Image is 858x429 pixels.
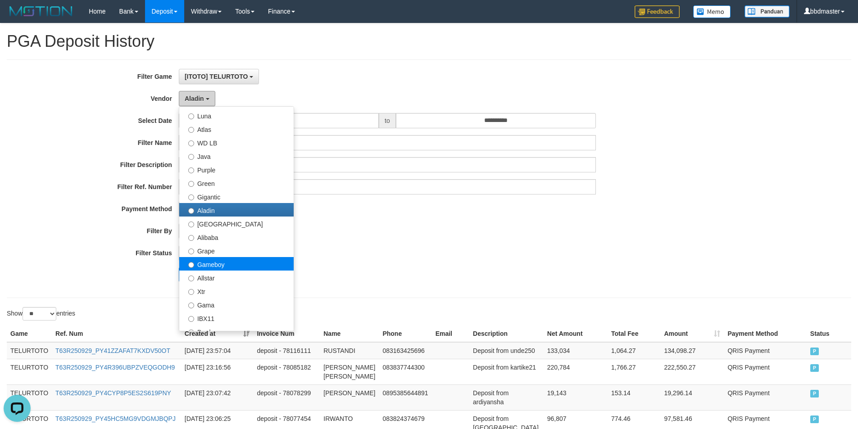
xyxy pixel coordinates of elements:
td: 220,784 [544,359,608,384]
span: PAID [810,364,819,372]
td: TELURTOTO [7,359,52,384]
td: 19,296.14 [660,384,724,410]
th: Created at: activate to sort column ascending [181,325,254,342]
label: Luna [179,108,294,122]
td: QRIS Payment [724,359,806,384]
span: PAID [810,348,819,355]
input: [GEOGRAPHIC_DATA] [188,221,194,227]
input: Borde [188,330,194,335]
img: Button%20Memo.svg [693,5,731,18]
td: deposit - 78078299 [253,384,320,410]
th: Payment Method [724,325,806,342]
label: Gigantic [179,190,294,203]
a: T63R250929_PY45HC5MG9VDGMJBQPJ [55,415,176,422]
td: RUSTANDI [320,342,379,359]
img: MOTION_logo.png [7,5,75,18]
img: Feedback.jpg [635,5,680,18]
th: Amount: activate to sort column ascending [660,325,724,342]
td: 222,550.27 [660,359,724,384]
label: Allstar [179,271,294,284]
td: [PERSON_NAME] [PERSON_NAME] [320,359,379,384]
label: IBX11 [179,311,294,325]
td: Deposit from ardiyansha [469,384,544,410]
th: Game [7,325,52,342]
input: Java [188,154,194,160]
button: Open LiveChat chat widget [4,4,31,31]
label: Aladin [179,203,294,217]
span: [ITOTO] TELURTOTO [185,73,248,80]
label: WD LB [179,135,294,149]
span: PAID [810,390,819,397]
span: Aladin [185,95,204,102]
td: 083163425696 [379,342,431,359]
label: Alibaba [179,230,294,244]
td: Deposit from unde250 [469,342,544,359]
td: 133,034 [544,342,608,359]
input: Atlas [188,127,194,133]
label: Gameboy [179,257,294,271]
th: Email [432,325,469,342]
input: Luna [188,113,194,119]
td: [DATE] 23:07:42 [181,384,254,410]
td: [DATE] 23:57:04 [181,342,254,359]
td: 083837744300 [379,359,431,384]
input: Allstar [188,275,194,281]
a: T63R250929_PY41ZZAFAT7KXDV50OT [55,347,170,354]
input: Grape [188,248,194,254]
label: [GEOGRAPHIC_DATA] [179,217,294,230]
h1: PGA Deposit History [7,32,851,50]
input: Gameboy [188,262,194,268]
th: Total Fee [608,325,660,342]
td: TELURTOTO [7,384,52,410]
label: Purple [179,163,294,176]
input: Gigantic [188,194,194,200]
input: Aladin [188,208,194,214]
td: [PERSON_NAME] [320,384,379,410]
td: QRIS Payment [724,342,806,359]
label: Green [179,176,294,190]
td: QRIS Payment [724,384,806,410]
td: 134,098.27 [660,342,724,359]
input: IBX11 [188,316,194,322]
td: Deposit from kartike21 [469,359,544,384]
th: Ref. Num [52,325,181,342]
th: Status [807,325,851,342]
label: Grape [179,244,294,257]
img: panduan.png [745,5,790,18]
label: Borde [179,325,294,338]
select: Showentries [23,307,56,321]
td: 1,766.27 [608,359,660,384]
button: Aladin [179,91,215,106]
td: 19,143 [544,384,608,410]
td: 153.14 [608,384,660,410]
th: Net Amount [544,325,608,342]
td: deposit - 78085182 [253,359,320,384]
label: Show entries [7,307,75,321]
button: [ITOTO] TELURTOTO [179,69,259,84]
input: Xtr [188,289,194,295]
span: PAID [810,415,819,423]
td: 1,064.27 [608,342,660,359]
th: Description [469,325,544,342]
td: 0895385644891 [379,384,431,410]
label: Xtr [179,284,294,298]
td: TELURTOTO [7,342,52,359]
input: Alibaba [188,235,194,241]
input: Purple [188,167,194,173]
label: Gama [179,298,294,311]
span: to [379,113,396,128]
th: Phone [379,325,431,342]
input: Green [188,181,194,187]
td: [DATE] 23:16:56 [181,359,254,384]
a: T63R250929_PY4R396UBPZVEQGODH9 [55,364,175,371]
label: Java [179,149,294,163]
input: WD LB [188,140,194,146]
input: Gama [188,303,194,308]
td: deposit - 78116111 [253,342,320,359]
label: Atlas [179,122,294,135]
th: Invoice Num [253,325,320,342]
a: T63R250929_PY4CYP8P5ES2S619PNY [55,389,171,397]
th: Name [320,325,379,342]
